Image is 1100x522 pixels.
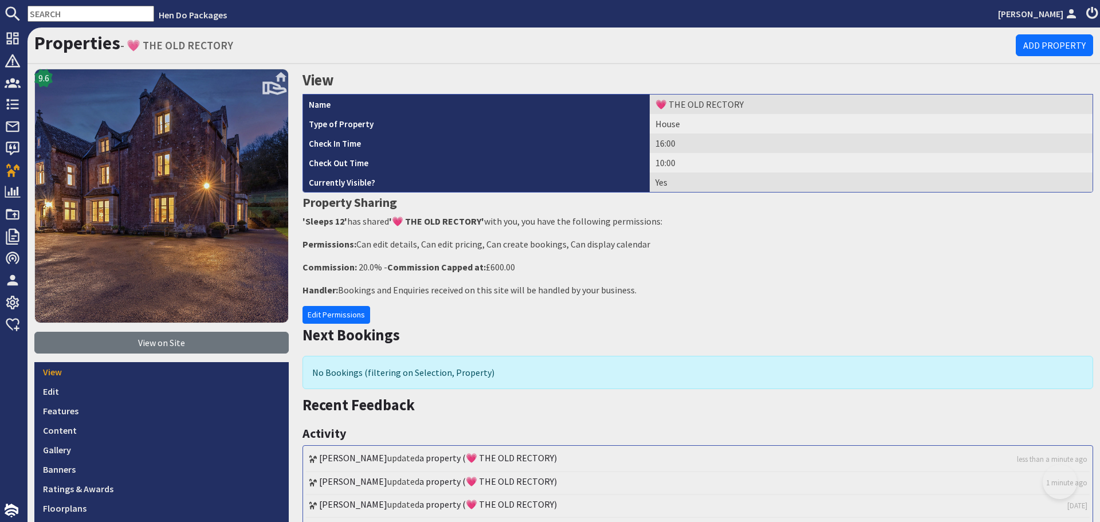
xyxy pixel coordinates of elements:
th: Check In Time [303,134,650,153]
a: 9.6 [34,69,289,332]
small: - 💗 THE OLD RECTORY [120,38,233,52]
td: 10:00 [650,153,1093,172]
li: updated [306,472,1090,495]
a: Floorplans [34,499,289,518]
a: Next Bookings [302,325,400,344]
a: [PERSON_NAME] [319,476,387,487]
a: a property (💗 THE OLD RECTORY) [419,476,557,487]
td: 💗 THE OLD RECTORY [650,95,1093,114]
strong: Commission Capped at: [387,261,486,273]
a: Ratings & Awards [34,479,289,499]
a: Add Property [1016,34,1093,56]
a: Banners [34,460,289,479]
a: View [34,362,289,382]
a: less than a minute ago [1017,454,1087,465]
a: Edit [34,382,289,401]
a: Recent Feedback [302,395,415,414]
li: updated [306,495,1090,518]
strong: '💗 THE OLD RECTORY' [389,215,484,227]
a: a property (💗 THE OLD RECTORY) [419,499,557,510]
img: staytech_i_w-64f4e8e9ee0a9c174fd5317b4b171b261742d2d393467e5bdba4413f4f884c10.svg [5,504,18,517]
input: SEARCH [27,6,154,22]
td: House [650,114,1093,134]
td: 16:00 [650,134,1093,153]
div: No Bookings (filtering on Selection, Property) [302,356,1093,389]
p: Can edit details, Can edit pricing, Can create bookings, Can display calendar [302,237,1093,251]
a: Edit Permissions [302,306,370,324]
th: Name [303,95,650,114]
span: 20.0% [359,261,382,273]
strong: Handler: [302,284,338,296]
img: 💗 THE OLD RECTORY's icon [34,69,289,323]
a: a property (💗 THE OLD RECTORY) [419,452,557,464]
strong: Permissions: [302,238,356,250]
iframe: Toggle Customer Support [1043,465,1077,499]
a: Hen Do Packages [159,9,227,21]
td: Yes [650,172,1093,192]
a: Properties [34,32,120,54]
li: updated [306,449,1090,472]
h2: View [302,69,1093,92]
span: - £600.00 [384,261,515,273]
a: [PERSON_NAME] [319,499,387,510]
a: [PERSON_NAME] [998,7,1079,21]
a: Gallery [34,440,289,460]
a: View on Site [34,332,289,354]
span: 9.6 [38,71,49,85]
p: Bookings and Enquiries received on this site will be handled by your business. [302,283,1093,297]
strong: 'Sleeps 12' [302,215,347,227]
th: Currently Visible? [303,172,650,192]
th: Check Out Time [303,153,650,172]
a: [DATE] [1067,500,1087,511]
p: has shared with you, you have the following permissions: [302,214,1093,228]
h3: Property Sharing [302,193,1093,212]
a: Features [34,401,289,421]
a: [PERSON_NAME] [319,452,387,464]
a: Activity [302,425,346,441]
a: Content [34,421,289,440]
strong: Commission: [302,261,357,273]
th: Type of Property [303,114,650,134]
